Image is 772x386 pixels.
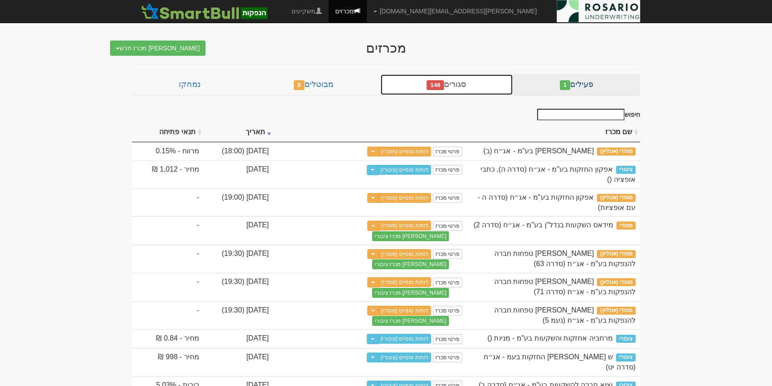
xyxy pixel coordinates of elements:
span: מוסדי (אונליין) [597,250,636,258]
th: תנאי פתיחה : activate to sort column ascending [132,123,204,142]
span: מוסדי [616,222,636,230]
button: [PERSON_NAME] מכרז ציבורי [372,288,449,298]
td: - [132,301,204,330]
td: - [132,273,204,301]
span: ציבורי [616,166,636,174]
a: פרטי מכרז [433,353,462,362]
th: שם מכרז : activate to sort column ascending [467,123,640,142]
a: פעילים [513,74,640,95]
a: נמחקו [132,74,247,95]
a: דוחות סופיים (ציבורי) [378,353,431,362]
a: פרטי מכרז [433,306,462,316]
td: [DATE] [204,160,273,189]
a: פרטי מכרז [433,334,462,344]
span: ציבורי [616,335,636,343]
span: מזרחי טפחות חברה להנפקות בע"מ - אג״ח (סדרה 63) [494,250,636,267]
span: ציבורי [616,353,636,361]
a: דוחות סופיים (מוסדי) [378,249,431,259]
span: מוסדי (אונליין) [597,194,636,202]
a: פרטי מכרז [433,147,462,156]
span: ש שלמה החזקות בעמ - אג״ח (סדרה יט) [483,353,636,371]
td: [DATE] (19:30) [204,245,273,273]
td: מחיר - 1,012 ₪ [132,160,204,189]
a: דוחות סופיים (מוסדי) [378,193,431,203]
td: מרווח - 0.15% [132,142,204,161]
span: אפקון החזקות בע"מ - אג״ח (סדרה ה - עם אופציות) [478,193,636,211]
a: דוחות סופיים (ציבורי) [378,334,431,344]
td: [DATE] [204,216,273,245]
a: פרטי מכרז [433,193,462,203]
button: [PERSON_NAME] מכרז ציבורי [372,316,449,326]
span: מוסדי (אונליין) [597,307,636,315]
td: [DATE] (19:00) [204,189,273,217]
span: 148 [427,80,444,90]
td: [DATE] [204,348,273,376]
td: מחיר - 998 ₪ [132,348,204,376]
a: פרטי מכרז [433,278,462,287]
td: - [132,245,204,273]
span: 1 [560,80,571,90]
td: - [132,189,204,217]
td: [DATE] [204,329,273,348]
a: פרטי מכרז [433,249,462,259]
td: [DATE] (18:00) [204,142,273,161]
td: - [132,216,204,245]
span: 0 [294,80,304,90]
a: דוחות סופיים (מוסדי) [378,147,431,156]
a: פרטי מכרז [433,165,462,175]
a: דוחות סופיים (מוסדי) [378,277,431,287]
span: מידאס השקעות בנדל''ן בע''מ - אג״ח (סדרה 2) [473,221,613,229]
img: SmartBull Logo [139,2,270,20]
span: מזרחי טפחות חברה להנפקות בע"מ - אג״ח (סדרה 71) [494,278,636,296]
th: תאריך : activate to sort column ascending [204,123,273,142]
a: מבוטלים [247,74,380,95]
span: מוסדי (אונליין) [597,278,636,286]
button: [PERSON_NAME] מכרז ציבורי [372,231,449,241]
span: אפקון החזקות בע"מ - אג״ח (סדרה ה), כתבי אופציה () [480,165,636,183]
a: דוחות סופיים (ציבורי) [378,165,431,175]
td: [DATE] (19:30) [204,273,273,301]
div: מכרזים [212,41,560,55]
span: מוסדי (אונליין) [597,148,636,156]
td: מחיר - 0.84 ₪ [132,329,204,348]
input: חיפוש [537,109,624,120]
td: [DATE] (19:30) [204,301,273,330]
label: חיפוש [534,109,640,120]
button: [PERSON_NAME] מכרז ציבורי [372,259,449,269]
span: מזרחי טפחות חברה להנפקות בע"מ - אג״ח (נעמ 5) [494,306,636,324]
a: דוחות סופיים (מוסדי) [378,306,431,316]
a: סגורים [380,74,513,95]
button: [PERSON_NAME] מכרז חדש [110,41,205,56]
a: פרטי מכרז [433,221,462,231]
span: דניאל פקדונות בע"מ - אג״ח (ב) [483,147,594,155]
a: דוחות סופיים (מוסדי) [378,221,431,230]
span: מרחביה אחזקות והשקעות בע"מ - מניות () [487,334,612,342]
